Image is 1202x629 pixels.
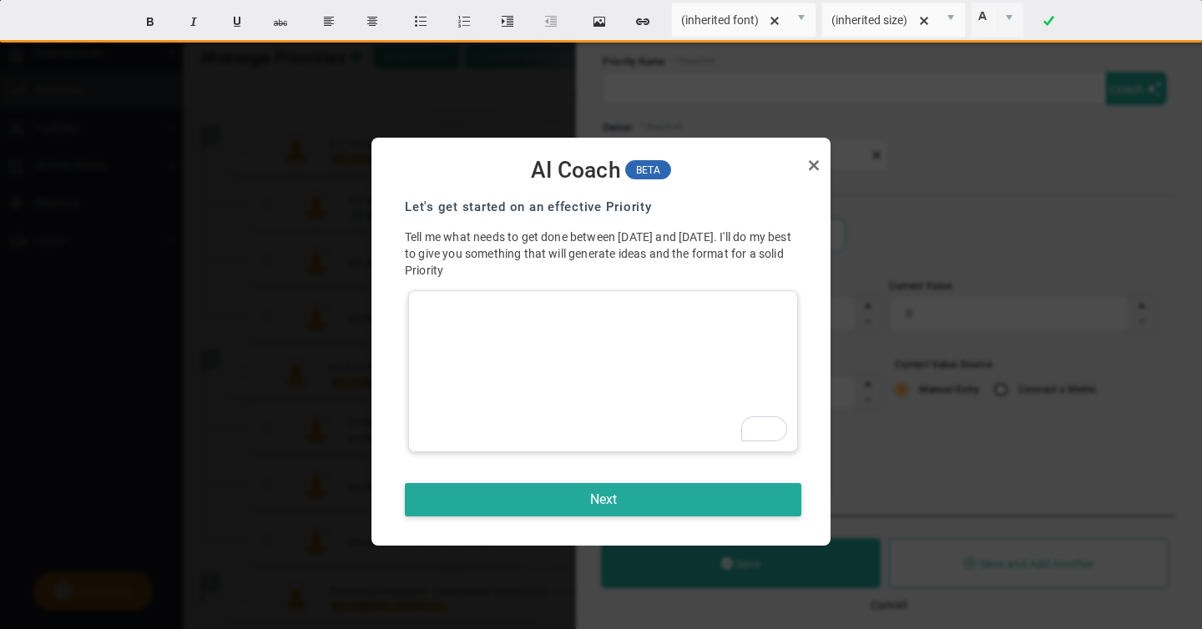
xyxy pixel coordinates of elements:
[309,6,349,38] button: Align text left
[174,6,214,38] button: Italic
[444,6,484,38] button: Insert ordered list
[1028,6,1068,38] a: Done!
[971,3,1023,38] span: Current selected color is rgba(255, 255, 255, 0)
[787,3,816,37] span: select
[260,6,300,38] button: Strikethrough
[822,3,937,37] input: Font Size
[405,199,801,216] h3: Let's get started on an effective Priority
[804,155,824,175] a: Close
[579,6,619,38] button: Insert image
[623,6,663,38] button: Insert hyperlink
[408,290,798,452] div: To enrich screen reader interactions, please activate Accessibility in Grammarly extension settings
[405,483,801,516] button: Next
[672,3,787,37] input: Font Name
[405,229,801,279] p: Tell me what needs to get done between [DATE] and [DATE]. I'll do my best to give you something t...
[531,157,621,184] span: AI Coach
[217,6,257,38] button: Underline
[352,6,392,38] button: Center text
[487,6,528,38] button: Indent
[625,160,672,179] span: BETA
[130,6,170,38] button: Bold
[937,3,965,37] span: select
[401,6,441,38] button: Insert unordered list
[994,3,1023,37] span: select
